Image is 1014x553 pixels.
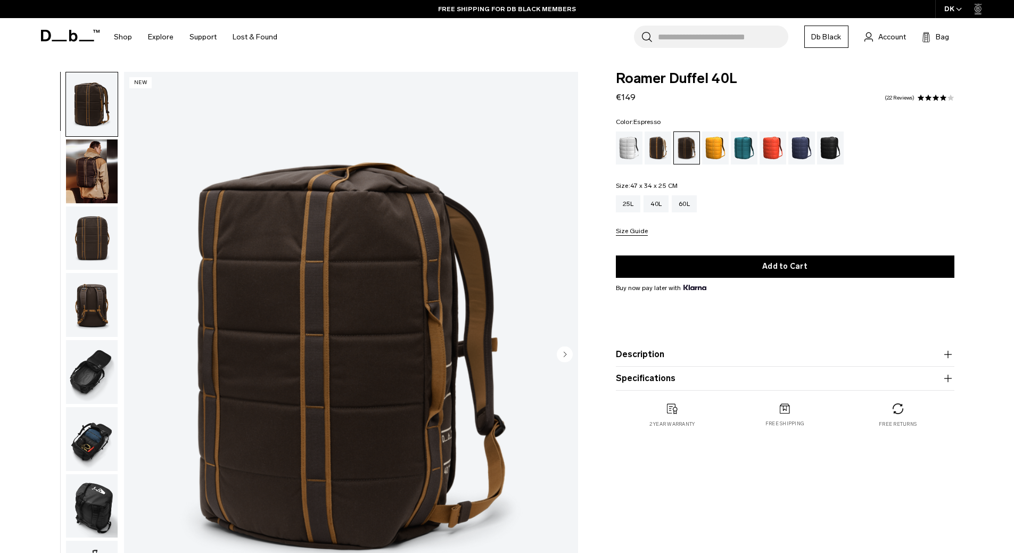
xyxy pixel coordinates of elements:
[936,31,949,43] span: Bag
[148,18,174,56] a: Explore
[879,420,917,428] p: Free returns
[616,131,642,164] a: White Out
[649,420,695,428] p: 2 year warranty
[66,207,118,270] img: Roamer Duffel 40L Espresso
[672,195,697,212] a: 60L
[438,4,576,14] a: FREE SHIPPING FOR DB BLACK MEMBERS
[129,77,152,88] p: New
[731,131,757,164] a: Midnight Teal
[557,346,573,364] button: Next slide
[65,206,118,271] button: Roamer Duffel 40L Espresso
[616,283,706,293] span: Buy now pay later with
[864,30,906,43] a: Account
[765,420,804,427] p: Free shipping
[66,139,118,203] img: Roamer Duffel 40L Espresso
[616,255,954,278] button: Add to Cart
[233,18,277,56] a: Lost & Found
[106,18,285,56] nav: Main Navigation
[673,131,700,164] a: Espresso
[760,131,786,164] a: Falu Red
[65,340,118,405] button: Roamer Duffel 40L Espresso
[616,92,636,102] span: €149
[65,273,118,337] button: Roamer Duffel 40L Espresso
[65,474,118,539] button: Roamer Duffel 40L Espresso
[66,474,118,538] img: Roamer Duffel 40L Espresso
[616,372,954,385] button: Specifications
[66,340,118,404] img: Roamer Duffel 40L Espresso
[644,195,669,212] a: 40L
[804,26,848,48] a: Db Black
[683,285,706,290] img: {"height" => 20, "alt" => "Klarna"}
[922,30,949,43] button: Bag
[66,407,118,471] img: Roamer Duffel 40L Espresso
[114,18,132,56] a: Shop
[616,119,661,125] legend: Color:
[616,195,641,212] a: 25L
[645,131,671,164] a: Cappuccino
[885,95,914,101] a: 22 reviews
[630,182,678,189] span: 47 x 34 x 25 CM
[788,131,815,164] a: Blue Hour
[633,118,661,126] span: Espresso
[189,18,217,56] a: Support
[616,183,678,189] legend: Size:
[616,72,954,86] span: Roamer Duffel 40L
[878,31,906,43] span: Account
[817,131,844,164] a: Black Out
[65,139,118,204] button: Roamer Duffel 40L Espresso
[65,72,118,137] button: Roamer Duffel 40L Espresso
[616,348,954,361] button: Description
[616,228,648,236] button: Size Guide
[65,407,118,472] button: Roamer Duffel 40L Espresso
[66,273,118,337] img: Roamer Duffel 40L Espresso
[702,131,729,164] a: Parhelion Orange
[66,72,118,136] img: Roamer Duffel 40L Espresso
